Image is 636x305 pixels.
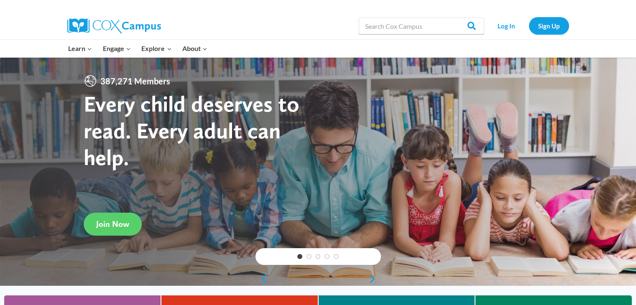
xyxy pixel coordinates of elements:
[84,90,299,170] strong: Every child deserves to read. Every adult can help.
[307,254,312,259] a: 2
[359,18,484,34] input: Search Cox Campus
[103,43,131,54] span: Engage
[488,17,525,34] a: Log In
[488,17,569,34] nav: Secondary Navigation
[141,43,171,54] span: Explore
[324,254,329,259] a: 4
[67,18,161,33] img: Cox Campus
[255,270,381,287] div: content slider buttons
[529,17,569,34] a: Sign Up
[63,40,213,57] nav: Primary Navigation
[316,254,321,259] a: 3
[96,219,129,229] span: Join Now
[368,274,381,284] a: next
[84,213,142,236] a: Join Now
[297,254,302,259] a: 1
[255,274,268,284] a: previous
[334,254,339,259] a: 5
[68,43,92,54] span: Learn
[97,74,174,88] span: 387,271 Members
[182,43,207,54] span: About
